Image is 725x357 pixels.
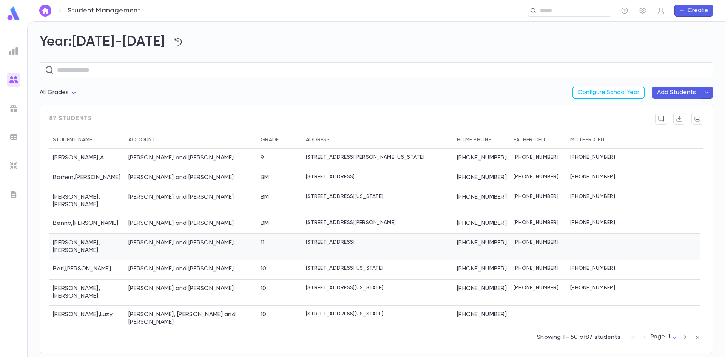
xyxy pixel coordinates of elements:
p: Student Management [68,6,140,15]
div: [PHONE_NUMBER] [453,149,510,168]
div: Mother Cell [566,131,623,149]
div: Benno , [PERSON_NAME] [49,214,125,234]
div: BM [261,174,269,181]
span: 87 students [49,115,92,122]
div: Blumenthal, Avi and Ruchie [128,311,253,326]
p: [PHONE_NUMBER] [514,285,558,291]
div: Address [306,131,330,149]
div: [PHONE_NUMBER] [453,280,510,306]
div: [PHONE_NUMBER] [453,214,510,234]
div: 10 [261,265,267,273]
img: home_white.a664292cf8c1dea59945f0da9f25487c.svg [41,8,50,14]
p: [PHONE_NUMBER] [514,154,558,160]
p: [STREET_ADDRESS][PERSON_NAME][US_STATE] [306,154,424,160]
img: imports_grey.530a8a0e642e233f2baf0ef88e8c9fcb.svg [9,161,18,170]
p: [PHONE_NUMBER] [570,219,615,226]
p: [PHONE_NUMBER] [514,219,558,226]
div: Berkowitz, Nachman and Esther [128,239,234,247]
div: BM [261,219,269,227]
span: Page: 1 [651,334,670,340]
div: Mother Cell [570,131,605,149]
button: Create [674,5,713,17]
button: Configure School Year [572,87,645,99]
img: campaigns_grey.99e729a5f7ee94e3726e6486bddda8f1.svg [9,104,18,113]
div: Barhen , [PERSON_NAME] [49,168,125,188]
p: [STREET_ADDRESS][US_STATE] [306,311,383,317]
p: Showing 1 - 50 of 87 students [537,334,620,341]
div: [PHONE_NUMBER] [453,234,510,260]
div: Berl, Nachum and Rivka [128,265,234,273]
div: Student Name [53,131,92,149]
div: Benno, Shlomo and Yaffa [128,219,234,227]
div: Student Name [49,131,125,149]
div: Account [125,131,257,149]
div: Grade [261,131,279,149]
div: Father Cell [510,131,566,149]
p: [STREET_ADDRESS] [306,239,355,245]
p: [STREET_ADDRESS][US_STATE] [306,265,383,271]
p: [STREET_ADDRESS] [306,174,355,180]
p: [STREET_ADDRESS][US_STATE] [306,193,383,199]
p: [PHONE_NUMBER] [514,239,558,245]
div: Barhen, Aviad and Hindy [128,174,234,181]
div: [PERSON_NAME] , A [49,149,125,168]
p: [PHONE_NUMBER] [514,265,558,271]
img: letters_grey.7941b92b52307dd3b8a917253454ce1c.svg [9,190,18,199]
div: 10 [261,311,267,318]
div: Grade [257,131,302,149]
div: [PHONE_NUMBER] [453,188,510,214]
span: All Grades [40,90,69,96]
p: [PHONE_NUMBER] [514,174,558,180]
div: Berl , [PERSON_NAME] [49,260,125,280]
div: BM [261,193,269,201]
button: Add Students [652,87,701,99]
p: [PHONE_NUMBER] [570,154,615,160]
img: batches_grey.339ca447c9d9533ef1741baa751efc33.svg [9,133,18,142]
div: [PERSON_NAME] , [PERSON_NAME] [49,234,125,260]
div: [PHONE_NUMBER] [453,306,510,332]
div: 9 [261,154,264,162]
div: [PHONE_NUMBER] [453,260,510,280]
p: [PHONE_NUMBER] [570,193,615,199]
div: Address [302,131,453,149]
img: reports_grey.c525e4749d1bce6a11f5fe2a8de1b229.svg [9,46,18,56]
p: [STREET_ADDRESS][PERSON_NAME] [306,219,396,226]
div: Account [128,131,156,149]
div: Home Phone [457,131,491,149]
img: students_gradient.3b4df2a2b995ef5086a14d9e1675a5ee.svg [9,75,18,84]
div: [PERSON_NAME] , Luzy [49,306,125,332]
p: [PHONE_NUMBER] [514,193,558,199]
p: [STREET_ADDRESS][US_STATE] [306,285,383,291]
div: Allison, Moishe Aharon and Esty [128,154,234,162]
p: [PHONE_NUMBER] [570,265,615,271]
div: [PHONE_NUMBER] [453,168,510,188]
div: Home Phone [453,131,510,149]
div: All Grades [40,85,78,100]
img: logo [6,6,21,21]
div: Father Cell [514,131,546,149]
div: Bludman, Shmuel and Perel [128,285,234,292]
div: 11 [261,239,265,247]
div: Becker, Yitzchok and Chava Esther [128,193,234,201]
p: [PHONE_NUMBER] [570,285,615,291]
div: 10 [261,285,267,292]
h2: Year: [DATE]-[DATE] [40,34,713,50]
div: [PERSON_NAME] , [PERSON_NAME] [49,188,125,214]
div: [PERSON_NAME] , [PERSON_NAME] [49,280,125,306]
p: [PHONE_NUMBER] [570,174,615,180]
div: Page: 1 [651,331,679,343]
